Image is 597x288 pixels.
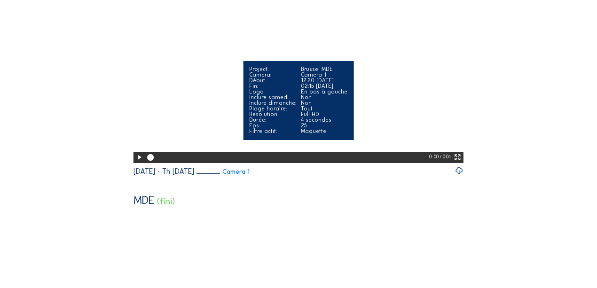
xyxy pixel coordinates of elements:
[301,84,347,89] div: 02:15 [DATE]
[249,106,296,112] div: Plage horaire:
[301,72,347,78] div: Camera 1
[249,89,296,95] div: Logo
[249,129,296,134] div: Filtre actif:
[301,112,347,117] div: Full HD
[196,168,250,175] a: Camera 1
[249,72,296,78] div: Camera:
[249,101,296,106] div: Inclure dimanche:
[429,152,440,163] div: 0: 00
[249,78,296,84] div: Début:
[301,117,347,123] div: 4 secondes
[249,123,296,129] div: Fps:
[301,89,347,95] div: En bas à gauche
[157,197,175,206] div: (fini)
[134,195,154,206] div: MDE
[301,95,347,101] div: Non
[249,117,296,123] div: Durée:
[249,95,296,101] div: Inclure samedi:
[301,129,347,134] div: Maquette
[249,84,296,89] div: Fin:
[301,67,347,72] div: Brussel MDE
[301,106,347,112] div: Tout
[301,101,347,106] div: Non
[301,78,347,84] div: 12:20 [DATE]
[249,112,296,117] div: Résolution:
[249,67,296,72] div: Project:
[301,123,347,129] div: 25
[134,168,194,175] div: [DATE] - Th [DATE]
[440,152,451,163] div: / 0:04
